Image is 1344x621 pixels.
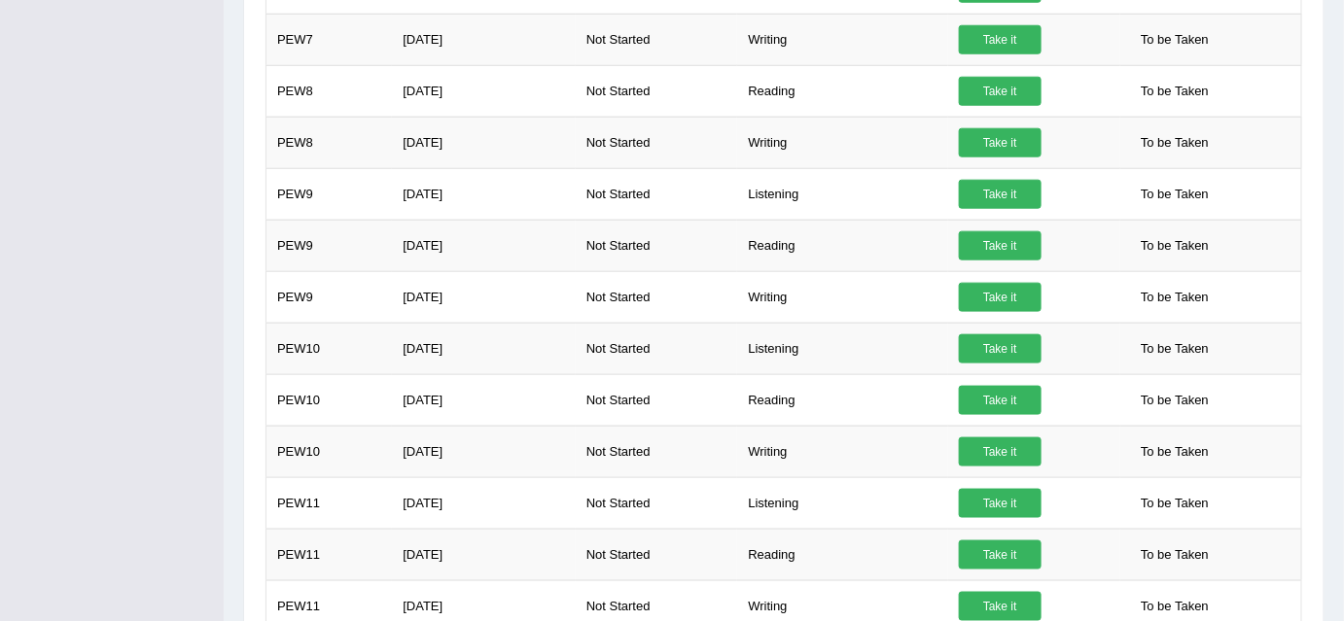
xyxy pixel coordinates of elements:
[737,477,947,529] td: Listening
[737,14,947,65] td: Writing
[1131,180,1219,209] span: To be Taken
[1131,540,1219,569] span: To be Taken
[737,271,947,323] td: Writing
[266,477,393,529] td: PEW11
[266,323,393,374] td: PEW10
[576,323,738,374] td: Not Started
[737,323,947,374] td: Listening
[959,231,1042,260] a: Take it
[392,168,576,220] td: [DATE]
[1131,386,1219,415] span: To be Taken
[959,540,1042,569] a: Take it
[392,529,576,580] td: [DATE]
[1131,128,1219,157] span: To be Taken
[1131,77,1219,106] span: To be Taken
[737,117,947,168] td: Writing
[266,529,393,580] td: PEW11
[266,168,393,220] td: PEW9
[1131,489,1219,518] span: To be Taken
[737,65,947,117] td: Reading
[576,477,738,529] td: Not Started
[959,77,1042,106] a: Take it
[392,220,576,271] td: [DATE]
[392,65,576,117] td: [DATE]
[576,117,738,168] td: Not Started
[266,117,393,168] td: PEW8
[1131,283,1219,312] span: To be Taken
[392,117,576,168] td: [DATE]
[392,271,576,323] td: [DATE]
[1131,25,1219,54] span: To be Taken
[737,374,947,426] td: Reading
[266,426,393,477] td: PEW10
[959,386,1042,415] a: Take it
[576,65,738,117] td: Not Started
[1131,334,1219,363] span: To be Taken
[392,323,576,374] td: [DATE]
[1131,437,1219,466] span: To be Taken
[576,426,738,477] td: Not Started
[266,14,393,65] td: PEW7
[576,529,738,580] td: Not Started
[576,14,738,65] td: Not Started
[959,592,1042,621] a: Take it
[959,334,1042,363] a: Take it
[392,426,576,477] td: [DATE]
[1131,592,1219,621] span: To be Taken
[576,271,738,323] td: Not Started
[959,283,1042,312] a: Take it
[576,168,738,220] td: Not Started
[737,168,947,220] td: Listening
[392,477,576,529] td: [DATE]
[959,25,1042,54] a: Take it
[392,14,576,65] td: [DATE]
[576,220,738,271] td: Not Started
[392,374,576,426] td: [DATE]
[576,374,738,426] td: Not Started
[959,489,1042,518] a: Take it
[959,128,1042,157] a: Take it
[737,529,947,580] td: Reading
[1131,231,1219,260] span: To be Taken
[266,374,393,426] td: PEW10
[737,220,947,271] td: Reading
[266,220,393,271] td: PEW9
[266,271,393,323] td: PEW9
[959,180,1042,209] a: Take it
[737,426,947,477] td: Writing
[266,65,393,117] td: PEW8
[959,437,1042,466] a: Take it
